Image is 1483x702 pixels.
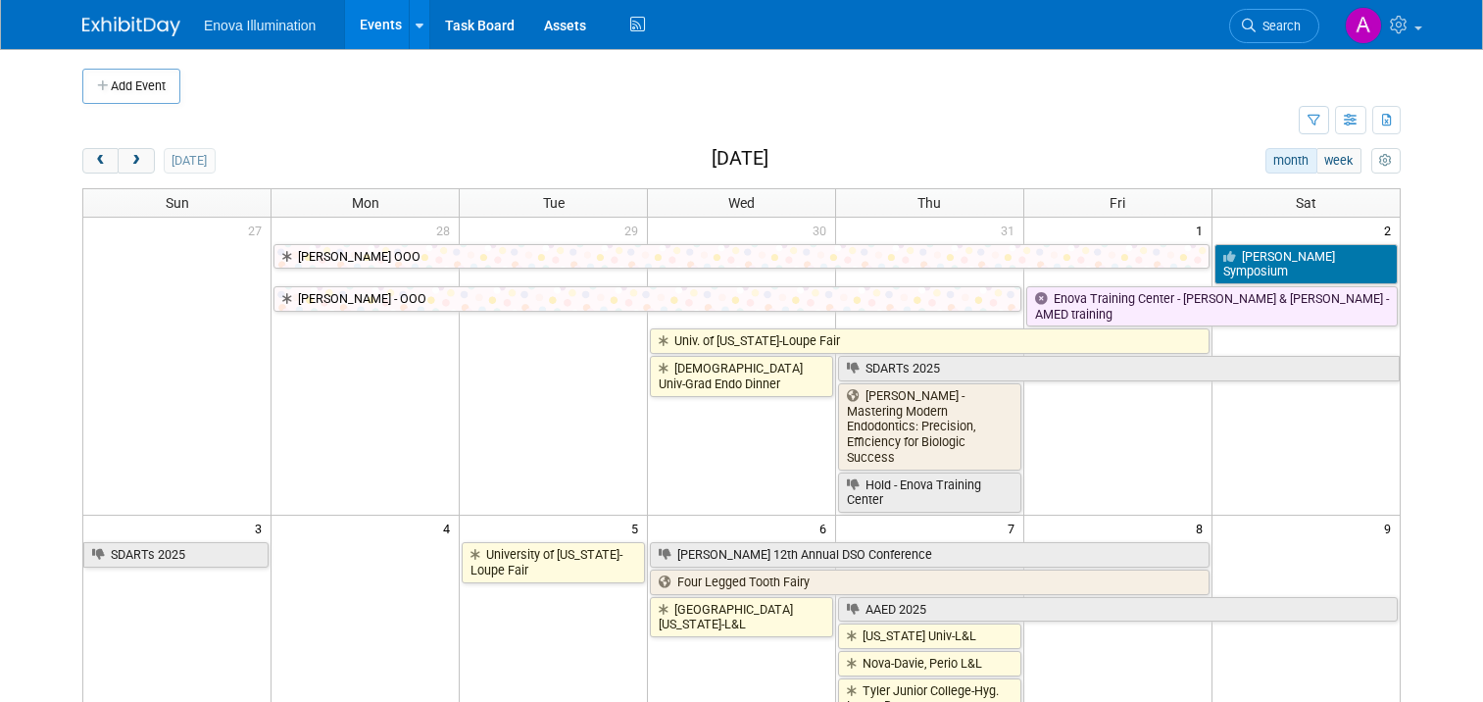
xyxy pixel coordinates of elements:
[441,516,459,540] span: 4
[543,195,565,211] span: Tue
[352,195,379,211] span: Mon
[164,148,216,174] button: [DATE]
[629,516,647,540] span: 5
[1006,516,1023,540] span: 7
[728,195,755,211] span: Wed
[1296,195,1316,211] span: Sat
[83,542,269,568] a: SDARTs 2025
[999,218,1023,242] span: 31
[1382,516,1400,540] span: 9
[82,69,180,104] button: Add Event
[917,195,941,211] span: Thu
[838,624,1021,649] a: [US_STATE] Univ-L&L
[253,516,271,540] span: 3
[273,286,1020,312] a: [PERSON_NAME] - OOO
[1371,148,1401,174] button: myCustomButton
[650,597,833,637] a: [GEOGRAPHIC_DATA][US_STATE]-L&L
[650,328,1210,354] a: Univ. of [US_STATE]-Loupe Fair
[1316,148,1361,174] button: week
[1229,9,1319,43] a: Search
[82,148,119,174] button: prev
[838,597,1398,623] a: AAED 2025
[1026,286,1398,326] a: Enova Training Center - [PERSON_NAME] & [PERSON_NAME] - AMED training
[817,516,835,540] span: 6
[434,218,459,242] span: 28
[712,148,768,170] h2: [DATE]
[838,383,1021,471] a: [PERSON_NAME] - Mastering Modern Endodontics: Precision, Efficiency for Biologic Success
[1345,7,1382,44] img: Andrea Miller
[838,356,1400,381] a: SDARTs 2025
[273,244,1209,270] a: [PERSON_NAME] OOO
[82,17,180,36] img: ExhibitDay
[1382,218,1400,242] span: 2
[650,570,1210,595] a: Four Legged Tooth Fairy
[838,473,1021,513] a: Hold - Enova Training Center
[1194,218,1211,242] span: 1
[1265,148,1317,174] button: month
[650,356,833,396] a: [DEMOGRAPHIC_DATA] Univ-Grad Endo Dinner
[650,542,1210,568] a: [PERSON_NAME] 12th Annual DSO Conference
[1110,195,1125,211] span: Fri
[246,218,271,242] span: 27
[811,218,835,242] span: 30
[838,651,1021,677] a: Nova-Davie, Perio L&L
[166,195,189,211] span: Sun
[204,18,316,33] span: Enova Illumination
[462,542,645,582] a: University of [US_STATE]-Loupe Fair
[1194,516,1211,540] span: 8
[1256,19,1301,33] span: Search
[1379,155,1392,168] i: Personalize Calendar
[118,148,154,174] button: next
[622,218,647,242] span: 29
[1214,244,1398,284] a: [PERSON_NAME] Symposium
